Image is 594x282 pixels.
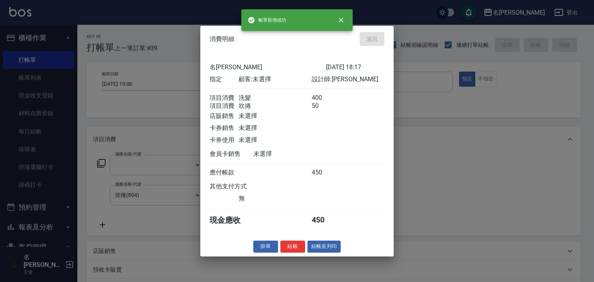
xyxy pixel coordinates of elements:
[239,136,311,144] div: 未選擇
[239,94,311,102] div: 洗髮
[210,124,239,132] div: 卡券銷售
[326,63,384,72] div: [DATE] 18:17
[239,195,311,203] div: 無
[253,150,326,158] div: 未選擇
[210,183,268,191] div: 其他支付方式
[333,12,350,29] button: close
[307,241,341,253] button: 結帳並列印
[210,94,239,102] div: 項目消費
[210,112,239,120] div: 店販銷售
[312,215,341,226] div: 450
[210,150,253,158] div: 會員卡銷售
[312,169,341,177] div: 450
[239,112,311,120] div: 未選擇
[239,102,311,110] div: 吹捲
[253,241,278,253] button: 掛單
[210,215,253,226] div: 現金應收
[312,102,341,110] div: 50
[239,124,311,132] div: 未選擇
[247,16,286,24] span: 帳單新增成功
[210,169,239,177] div: 應付帳款
[312,75,384,84] div: 設計師: [PERSON_NAME]
[239,75,311,84] div: 顧客: 未選擇
[210,102,239,110] div: 項目消費
[210,75,239,84] div: 指定
[210,63,326,72] div: 名[PERSON_NAME]
[280,241,305,253] button: 結帳
[210,35,234,43] span: 消費明細
[210,136,239,144] div: 卡券使用
[312,94,341,102] div: 400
